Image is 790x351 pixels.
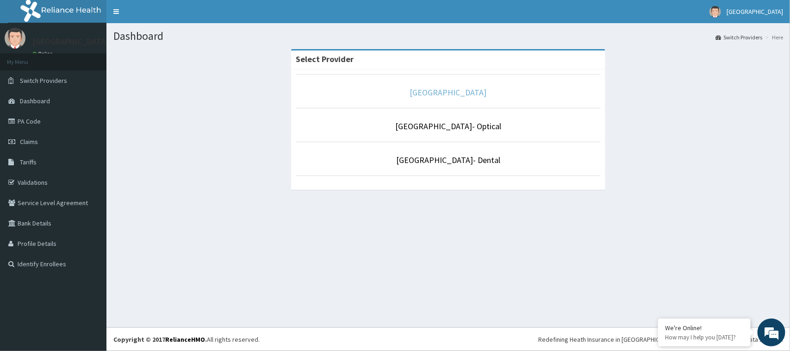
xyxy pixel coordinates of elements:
a: [GEOGRAPHIC_DATA]- Dental [396,155,500,165]
span: Tariffs [20,158,37,166]
img: User Image [5,28,25,49]
a: Online [32,50,55,57]
span: Claims [20,138,38,146]
div: Redefining Heath Insurance in [GEOGRAPHIC_DATA] using Telemedicine and Data Science! [538,335,783,344]
div: We're Online! [665,324,744,332]
li: Here [763,33,783,41]
a: [GEOGRAPHIC_DATA]- Optical [395,121,501,132]
strong: Copyright © 2017 . [113,335,207,344]
span: Switch Providers [20,76,67,85]
img: User Image [709,6,721,18]
strong: Select Provider [296,54,354,64]
a: Switch Providers [715,33,762,41]
a: [GEOGRAPHIC_DATA] [410,87,487,98]
a: RelianceHMO [165,335,205,344]
footer: All rights reserved. [106,327,790,351]
p: [GEOGRAPHIC_DATA] [32,38,109,46]
span: Dashboard [20,97,50,105]
h1: Dashboard [113,30,783,42]
span: [GEOGRAPHIC_DATA] [727,7,783,16]
p: How may I help you today? [665,333,744,341]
